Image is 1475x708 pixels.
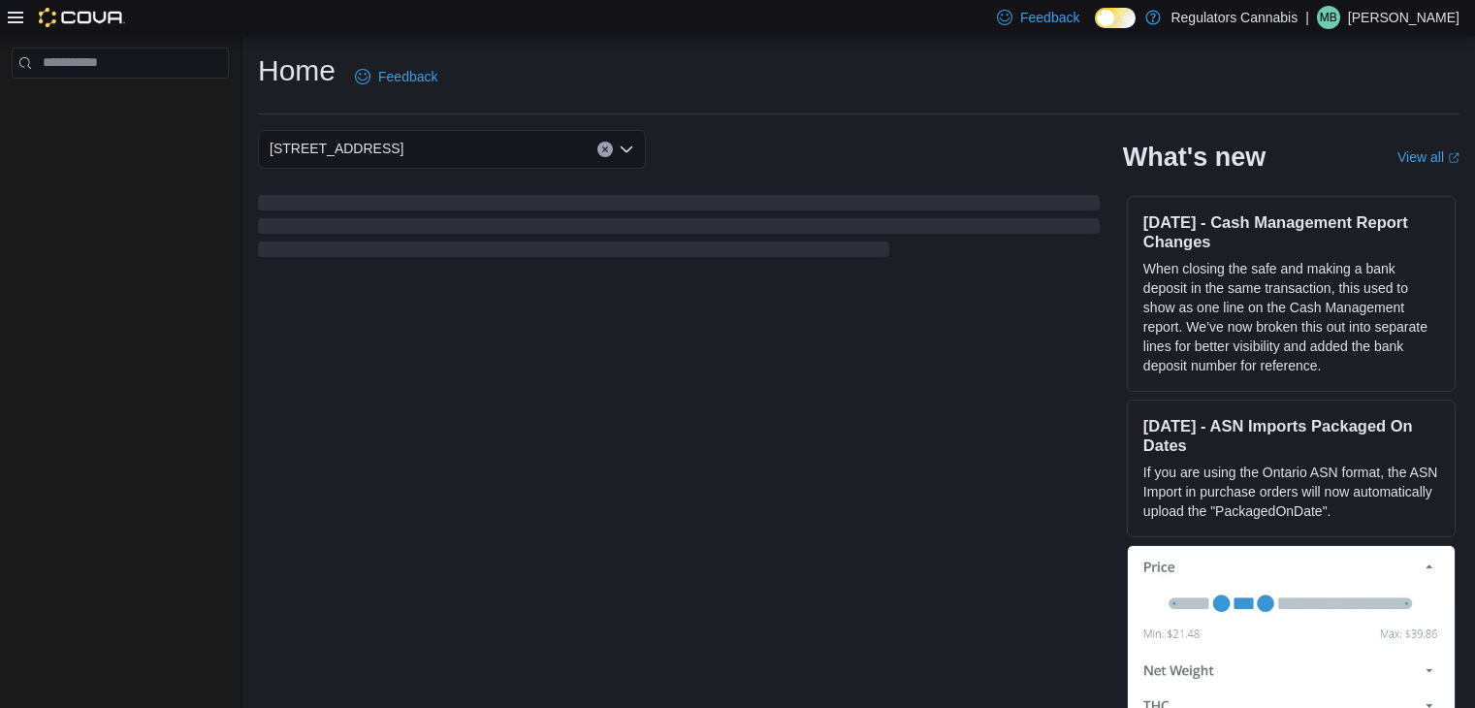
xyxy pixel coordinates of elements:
h1: Home [258,51,336,90]
p: [PERSON_NAME] [1348,6,1459,29]
span: [STREET_ADDRESS] [270,137,403,160]
a: View allExternal link [1397,149,1459,165]
img: Cova [39,8,125,27]
button: Open list of options [619,142,634,157]
span: Feedback [378,67,437,86]
span: MB [1320,6,1337,29]
div: Mike Biron [1317,6,1340,29]
h3: [DATE] - ASN Imports Packaged On Dates [1143,416,1439,455]
svg: External link [1448,152,1459,164]
h2: What's new [1123,142,1266,173]
input: Dark Mode [1095,8,1136,28]
nav: Complex example [12,82,229,129]
button: Clear input [597,142,613,157]
span: Loading [258,199,1100,261]
p: | [1305,6,1309,29]
span: Dark Mode [1095,28,1096,29]
p: When closing the safe and making a bank deposit in the same transaction, this used to show as one... [1143,259,1439,375]
a: Feedback [347,57,445,96]
p: Regulators Cannabis [1170,6,1298,29]
p: If you are using the Ontario ASN format, the ASN Import in purchase orders will now automatically... [1143,463,1439,521]
h3: [DATE] - Cash Management Report Changes [1143,212,1439,251]
span: Feedback [1020,8,1079,27]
